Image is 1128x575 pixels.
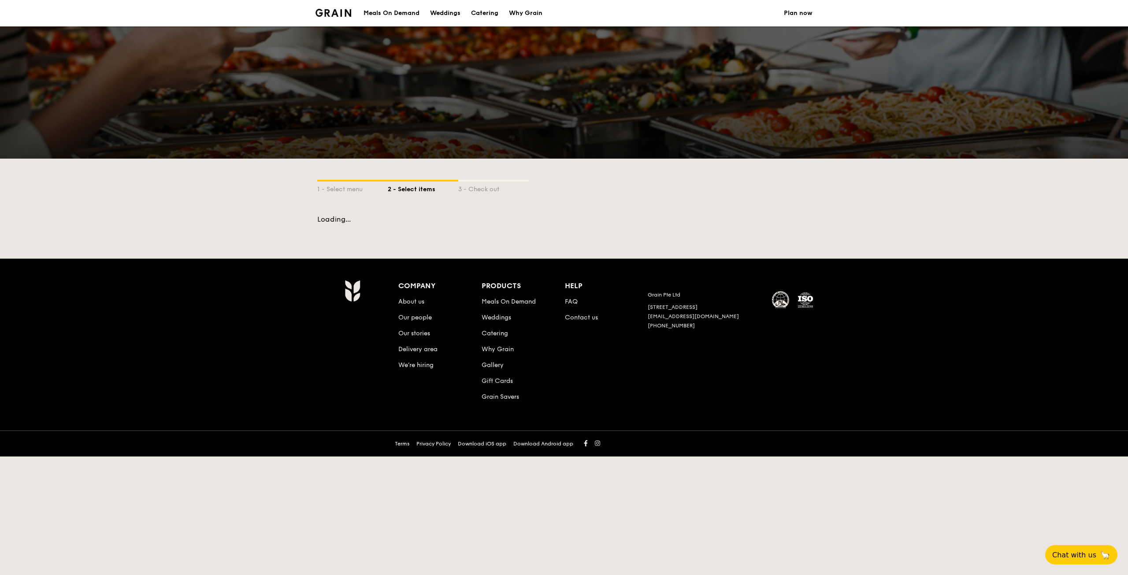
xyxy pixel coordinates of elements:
div: Products [482,280,565,292]
button: Chat with us🦙 [1045,545,1117,564]
a: Grain Savers [482,393,519,401]
span: Chat with us [1052,551,1096,559]
div: 1 - Select menu [317,182,388,194]
a: Terms [395,440,409,447]
a: Gallery [482,361,504,369]
img: AYc88T3wAAAABJRU5ErkJggg== [345,280,360,302]
div: Help [565,280,648,292]
a: About us [398,298,424,305]
a: We’re hiring [398,361,434,369]
div: Grain Pte Ltd [648,291,761,298]
a: Our people [398,314,432,321]
img: MUIS Halal Certified [772,291,790,309]
div: Company [398,280,482,292]
img: Grain [315,9,351,17]
a: [EMAIL_ADDRESS][DOMAIN_NAME] [648,313,739,319]
a: Why Grain [482,345,514,353]
a: [PHONE_NUMBER] [648,323,695,329]
a: Download Android app [513,440,573,447]
div: 2 - Select items [388,182,458,194]
a: Contact us [565,314,598,321]
a: FAQ [565,298,578,305]
img: ISO Certified [797,291,814,309]
a: Weddings [482,314,511,321]
a: Catering [482,330,508,337]
a: Privacy Policy [416,440,451,447]
div: [STREET_ADDRESS] [648,304,761,311]
a: Gift Cards [482,377,513,385]
a: Our stories [398,330,430,337]
a: Logotype [315,9,351,17]
a: Meals On Demand [482,298,536,305]
div: Loading... [317,215,811,223]
span: 🦙 [1100,550,1110,560]
a: Delivery area [398,345,438,353]
a: Download iOS app [458,440,506,447]
div: 3 - Check out [458,182,529,194]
